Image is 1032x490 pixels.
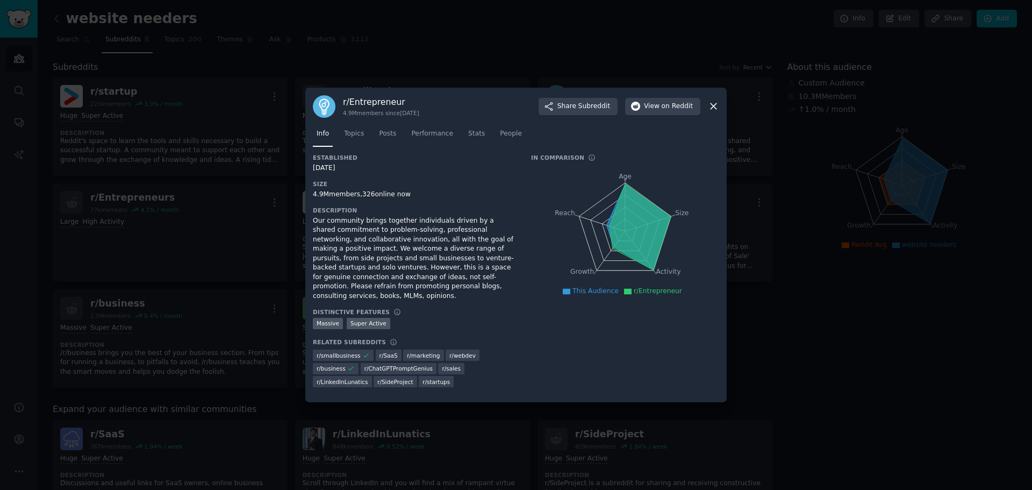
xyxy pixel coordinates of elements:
[317,378,368,386] span: r/ LinkedInLunatics
[343,96,419,108] h3: r/ Entrepreneur
[313,216,516,301] div: Our community brings together individuals driven by a shared commitment to problem-solving, profe...
[662,102,693,111] span: on Reddit
[317,129,329,139] span: Info
[578,102,610,111] span: Subreddit
[347,318,390,329] div: Super Active
[343,109,419,117] div: 4.9M members since [DATE]
[313,338,386,346] h3: Related Subreddits
[407,125,457,147] a: Performance
[364,365,433,372] span: r/ ChatGPTPromptGenius
[375,125,400,147] a: Posts
[313,207,516,214] h3: Description
[313,190,516,200] div: 4.9M members, 326 online now
[317,352,361,359] span: r/ smallbusiness
[313,95,335,118] img: Entrepreneur
[317,365,346,372] span: r/ business
[407,352,440,359] span: r/ marketing
[531,154,584,161] h3: In Comparison
[572,287,619,295] span: This Audience
[619,173,632,180] tspan: Age
[625,98,700,115] button: Viewon Reddit
[313,125,333,147] a: Info
[379,129,396,139] span: Posts
[539,98,618,115] button: ShareSubreddit
[422,378,450,386] span: r/ startups
[313,180,516,188] h3: Size
[442,365,461,372] span: r/ sales
[675,209,689,216] tspan: Size
[644,102,693,111] span: View
[379,352,398,359] span: r/ SaaS
[313,154,516,161] h3: Established
[313,164,516,173] div: [DATE]
[340,125,368,147] a: Topics
[468,129,485,139] span: Stats
[411,129,453,139] span: Performance
[464,125,489,147] a: Stats
[570,268,594,275] tspan: Growth
[313,308,390,316] h3: Distinctive Features
[656,268,681,275] tspan: Activity
[313,318,343,329] div: Massive
[344,129,364,139] span: Topics
[634,287,682,295] span: r/Entrepreneur
[377,378,413,386] span: r/ SideProject
[449,352,476,359] span: r/ webdev
[496,125,526,147] a: People
[500,129,522,139] span: People
[555,209,575,216] tspan: Reach
[557,102,610,111] span: Share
